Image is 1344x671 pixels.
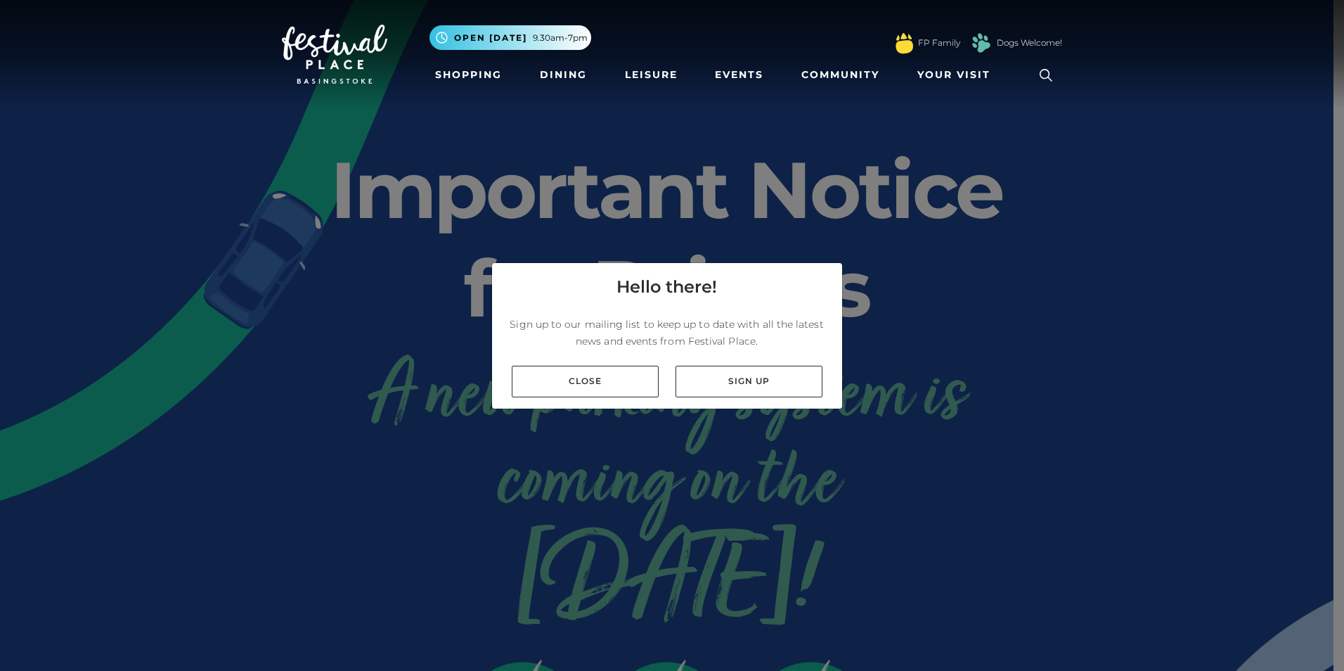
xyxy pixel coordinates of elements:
[454,32,527,44] span: Open [DATE]
[796,62,885,88] a: Community
[912,62,1003,88] a: Your Visit
[917,68,990,82] span: Your Visit
[918,37,960,49] a: FP Family
[616,274,717,300] h4: Hello there!
[619,62,683,88] a: Leisure
[709,62,769,88] a: Events
[512,366,659,397] a: Close
[676,366,822,397] a: Sign up
[997,37,1062,49] a: Dogs Welcome!
[533,32,588,44] span: 9.30am-7pm
[429,62,508,88] a: Shopping
[429,25,591,50] button: Open [DATE] 9.30am-7pm
[282,25,387,84] img: Festival Place Logo
[503,316,831,350] p: Sign up to our mailing list to keep up to date with all the latest news and events from Festival ...
[534,62,593,88] a: Dining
